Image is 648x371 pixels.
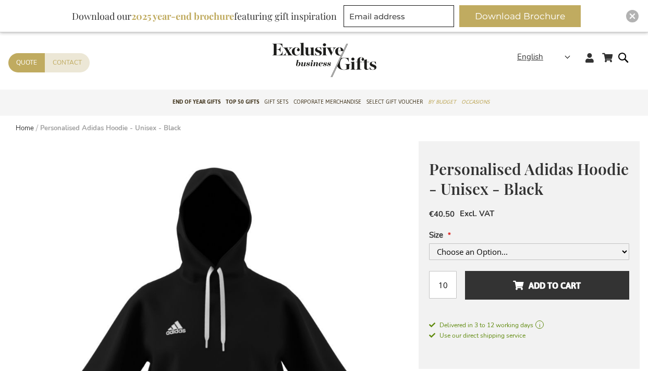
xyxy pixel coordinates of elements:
strong: Personalised Adidas Hoodie - Unisex - Black [40,123,181,133]
div: Close [626,10,639,22]
span: Personalised Adidas Hoodie - Unisex - Black [429,158,629,200]
img: Exclusive Business gifts logo [272,43,376,77]
span: End of year gifts [173,96,221,107]
span: Add to cart [513,277,581,294]
img: Close [629,13,635,19]
span: Occasions [461,96,490,107]
span: Corporate Merchandise [294,96,361,107]
input: Email address [344,5,454,27]
span: Excl. VAT [460,208,494,219]
div: Download our featuring gift inspiration [67,5,341,27]
form: marketing offers and promotions [344,5,457,30]
a: Home [16,123,34,133]
b: 2025 year-end brochure [131,10,234,22]
span: Select Gift Voucher [366,96,423,107]
button: Download Brochure [459,5,581,27]
a: store logo [272,43,324,77]
span: English [517,51,543,63]
span: By Budget [428,96,456,107]
a: Use our direct shipping service [429,330,525,340]
span: TOP 50 Gifts [226,96,259,107]
span: €40.50 [429,209,455,219]
a: Quote [8,53,45,72]
div: English [517,51,577,63]
button: Add to cart [465,271,629,300]
span: Use our direct shipping service [429,331,525,340]
a: Contact [45,53,90,72]
span: Size [429,230,443,240]
input: Qty [429,271,457,299]
span: Gift Sets [264,96,288,107]
a: Delivered in 3 to 12 working days [429,320,629,330]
